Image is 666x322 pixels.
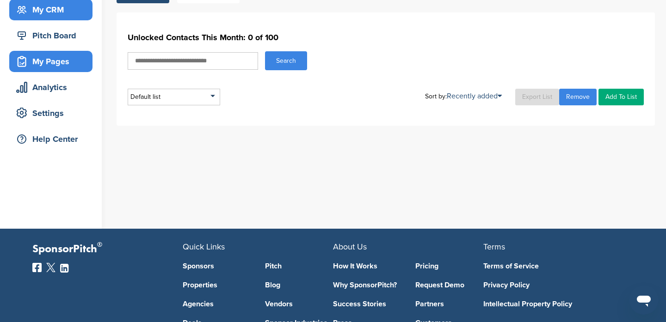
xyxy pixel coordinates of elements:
[46,263,55,272] img: Twitter
[265,300,333,308] a: Vendors
[128,89,220,105] div: Default list
[515,89,559,105] a: Export List
[483,281,620,289] a: Privacy Policy
[265,281,333,289] a: Blog
[483,262,620,270] a: Terms of Service
[14,53,92,70] div: My Pages
[183,262,251,270] a: Sponsors
[14,79,92,96] div: Analytics
[425,92,502,100] div: Sort by:
[483,242,505,252] span: Terms
[32,263,42,272] img: Facebook
[415,300,484,308] a: Partners
[598,89,644,105] a: Add To List
[97,239,102,250] span: ®
[183,281,251,289] a: Properties
[333,300,401,308] a: Success Stories
[333,262,401,270] a: How It Works
[183,300,251,308] a: Agencies
[265,262,333,270] a: Pitch
[265,51,307,70] button: Search
[14,1,92,18] div: My CRM
[128,29,644,46] h1: Unlocked Contacts This Month: 0 of 100
[629,285,659,315] iframe: Button to launch messaging window
[447,91,502,101] a: Recently added
[9,51,92,72] a: My Pages
[559,89,597,105] a: Remove
[483,300,620,308] a: Intellectual Property Policy
[9,25,92,46] a: Pitch Board
[183,242,225,252] span: Quick Links
[415,262,484,270] a: Pricing
[9,103,92,124] a: Settings
[14,105,92,122] div: Settings
[9,77,92,98] a: Analytics
[32,243,183,256] p: SponsorPitch
[14,131,92,147] div: Help Center
[14,27,92,44] div: Pitch Board
[333,242,367,252] span: About Us
[333,281,401,289] a: Why SponsorPitch?
[9,128,92,150] a: Help Center
[415,281,484,289] a: Request Demo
